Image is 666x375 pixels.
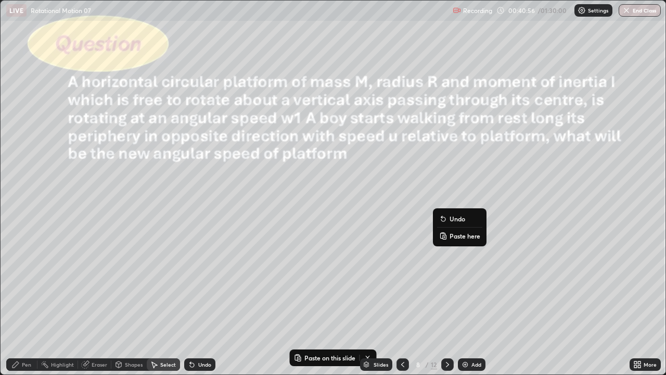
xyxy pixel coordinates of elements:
[622,6,631,15] img: end-class-cross
[437,230,482,242] button: Paste here
[198,362,211,367] div: Undo
[51,362,74,367] div: Highlight
[453,6,461,15] img: recording.375f2c34.svg
[578,6,586,15] img: class-settings-icons
[413,361,424,368] div: 8
[292,352,357,364] button: Paste on this slide
[588,8,608,13] p: Settings
[125,362,143,367] div: Shapes
[9,6,23,15] p: LIVE
[619,4,661,17] button: End Class
[450,232,480,240] p: Paste here
[426,361,429,368] div: /
[644,362,657,367] div: More
[450,215,465,223] p: Undo
[22,362,31,367] div: Pen
[92,362,107,367] div: Eraser
[431,360,437,369] div: 12
[437,213,482,225] button: Undo
[304,354,355,362] p: Paste on this slide
[160,362,176,367] div: Select
[31,6,91,15] p: Rotational Motion 07
[471,362,481,367] div: Add
[374,362,388,367] div: Slides
[461,360,469,369] img: add-slide-button
[463,7,492,15] p: Recording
